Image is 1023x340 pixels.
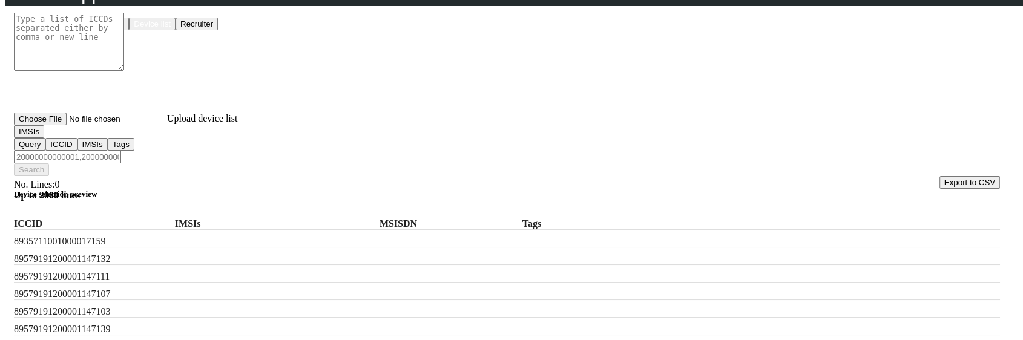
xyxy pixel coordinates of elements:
label: ICCID [14,218,153,229]
div: Up to 2000 lines [14,190,1000,201]
button: IMSIs [77,138,108,151]
label: Upload device list [167,113,237,123]
label: 89579191200001147111 [14,271,153,282]
label: 8935711001000017159 [14,236,153,247]
label: 89579191200001147103 [14,306,153,317]
div: IMSIs [14,138,1000,151]
button: IMSIs [14,125,44,138]
span: 0 [55,179,60,189]
button: Query [14,138,45,151]
input: Filter device list [14,151,121,163]
button: Export to CSV [939,176,1000,189]
div: No. Lines: [14,179,1000,190]
button: Tags [108,138,134,151]
button: Search [14,163,49,176]
label: MSISDN [361,218,495,229]
button: ICCID [45,138,77,151]
label: 89579191200001147107 [14,289,153,299]
label: 89579191200001147139 [14,324,153,335]
label: IMSIs [175,218,357,229]
label: Tags [522,218,679,229]
label: 89579191200001147132 [14,253,153,264]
